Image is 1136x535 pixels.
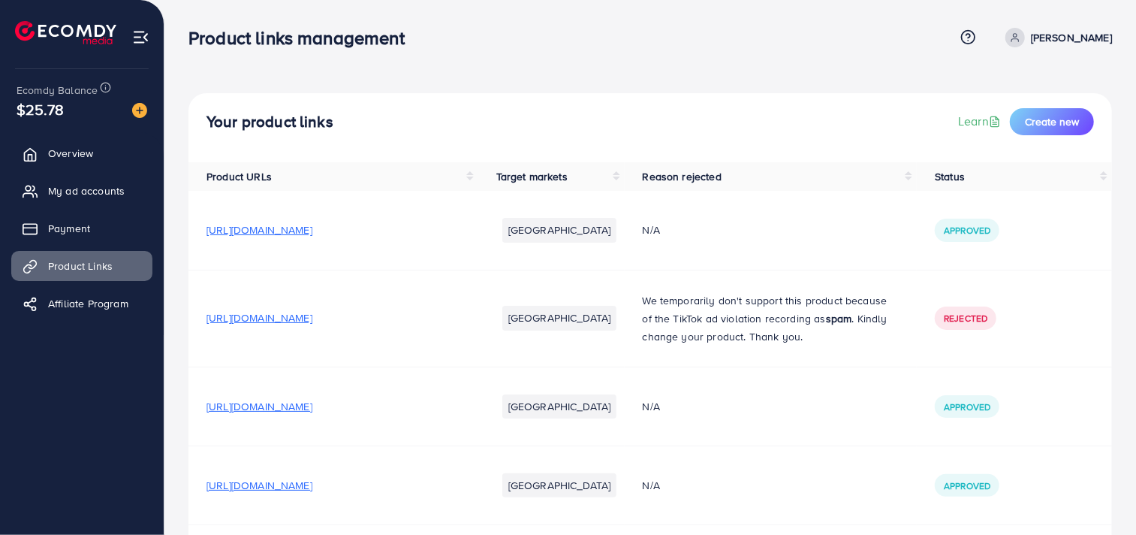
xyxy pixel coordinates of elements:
[643,222,660,237] span: N/A
[48,296,128,311] span: Affiliate Program
[11,213,152,243] a: Payment
[17,83,98,98] span: Ecomdy Balance
[496,169,568,184] span: Target markets
[206,113,333,131] h4: Your product links
[502,394,617,419] li: [GEOGRAPHIC_DATA]
[11,138,152,168] a: Overview
[188,27,417,49] h3: Product links management
[15,21,116,44] img: logo
[206,399,312,414] span: [URL][DOMAIN_NAME]
[48,183,125,198] span: My ad accounts
[643,169,722,184] span: Reason rejected
[502,218,617,242] li: [GEOGRAPHIC_DATA]
[935,169,965,184] span: Status
[502,306,617,330] li: [GEOGRAPHIC_DATA]
[206,169,272,184] span: Product URLs
[48,258,113,274] span: Product Links
[1010,108,1094,135] button: Create new
[958,113,1004,130] a: Learn
[944,400,990,413] span: Approved
[643,292,899,346] p: We temporarily don't support this product because of the TikTok ad violation recording as . Kindl...
[206,222,312,237] span: [URL][DOMAIN_NAME]
[826,311,852,326] strong: spam
[11,289,152,319] a: Affiliate Program
[206,310,312,325] span: [URL][DOMAIN_NAME]
[132,103,147,118] img: image
[48,221,90,236] span: Payment
[1031,29,1112,47] p: [PERSON_NAME]
[132,29,149,46] img: menu
[11,176,152,206] a: My ad accounts
[999,28,1112,47] a: [PERSON_NAME]
[1025,114,1079,129] span: Create new
[502,473,617,497] li: [GEOGRAPHIC_DATA]
[17,98,64,120] span: $25.78
[944,479,990,492] span: Approved
[48,146,93,161] span: Overview
[944,224,990,237] span: Approved
[11,251,152,281] a: Product Links
[944,312,987,325] span: Rejected
[206,478,312,493] span: [URL][DOMAIN_NAME]
[643,478,660,493] span: N/A
[643,399,660,414] span: N/A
